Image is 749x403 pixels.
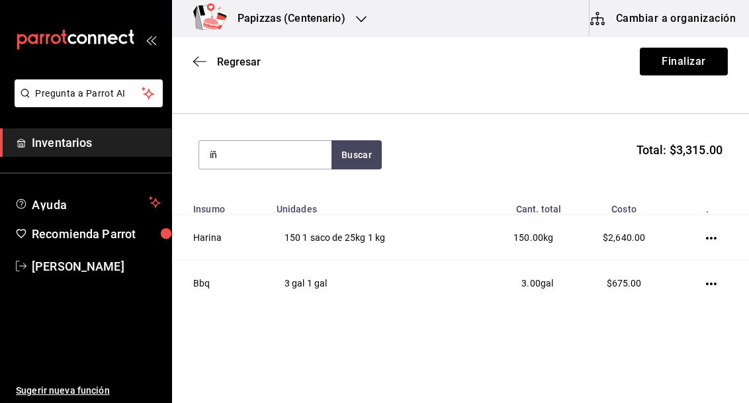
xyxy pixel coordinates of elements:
button: Regresar [193,56,261,68]
span: 150.00 [513,232,543,243]
a: Pregunta a Parrot AI [9,96,163,110]
span: [PERSON_NAME] [32,257,161,275]
th: Cant. total [464,196,569,215]
td: gal [464,261,569,306]
h3: Papizzas (Centenario) [227,11,345,26]
span: $2,640.00 [603,232,645,243]
th: Insumo [172,196,269,215]
button: Buscar [331,140,382,169]
button: Finalizar [640,48,728,75]
td: Bbq [172,261,269,306]
td: kg [464,215,569,261]
th: Unidades [269,196,464,215]
td: 3 gal 1 gal [269,261,464,306]
button: open_drawer_menu [146,34,156,45]
span: Inventarios [32,134,161,152]
span: Ayuda [32,195,144,210]
th: . [679,196,749,215]
span: Sugerir nueva función [16,384,161,398]
span: Total: $3,315.00 [637,141,723,159]
th: Costo [569,196,679,215]
button: Pregunta a Parrot AI [15,79,163,107]
span: Regresar [217,56,261,68]
span: $675.00 [607,278,642,289]
td: Harina [172,215,269,261]
span: Pregunta a Parrot AI [36,87,142,101]
input: Buscar insumo [199,141,331,169]
td: 150 1 saco de 25kg 1 kg [269,215,464,261]
span: 3.00 [521,278,541,289]
span: Recomienda Parrot [32,225,161,243]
